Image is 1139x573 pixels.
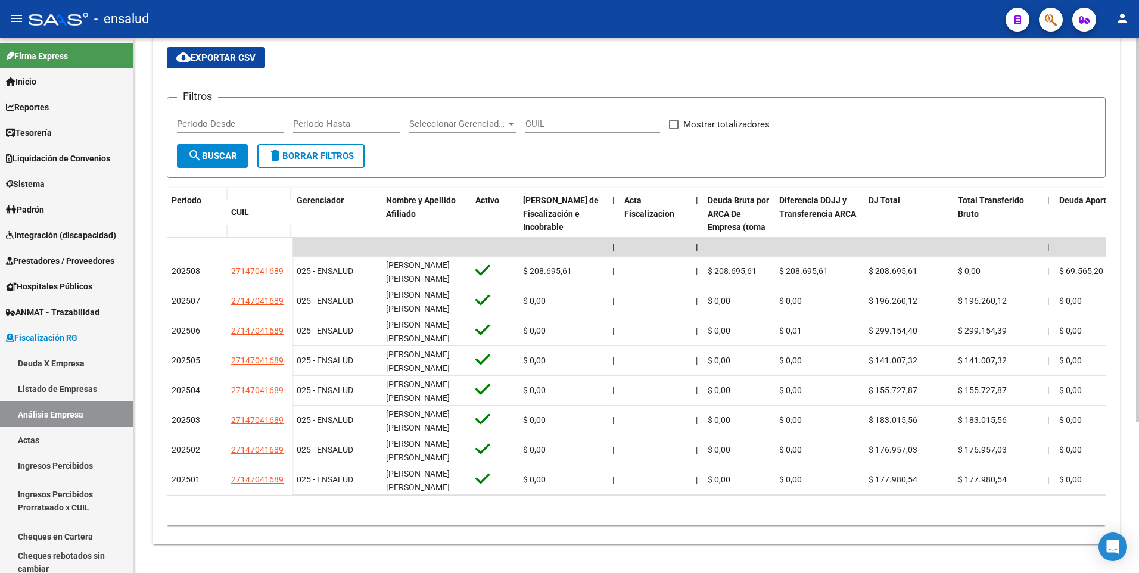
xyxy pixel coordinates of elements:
span: Firma Express [6,49,68,63]
span: $ 0,00 [1059,356,1082,365]
span: Total Transferido Bruto [958,195,1024,219]
span: | [612,266,614,276]
datatable-header-cell: Gerenciador [292,188,381,267]
span: $ 0,00 [708,445,730,454]
span: $ 155.727,87 [958,385,1007,395]
span: $ 0,00 [1059,475,1082,484]
span: $ 0,00 [779,385,802,395]
mat-icon: person [1115,11,1129,26]
span: $ 0,00 [708,326,730,335]
span: 025 - ENSALUD [297,356,353,365]
span: $ 69.565,20 [1059,266,1103,276]
span: $ 177.980,54 [869,475,917,484]
span: Fiscalización RG [6,331,77,344]
datatable-header-cell: Diferencia DDJJ y Transferencia ARCA [774,188,864,267]
div: Open Intercom Messenger [1098,532,1127,561]
span: $ 141.007,32 [958,356,1007,365]
datatable-header-cell: | [1042,188,1054,267]
span: Borrar Filtros [268,151,354,161]
span: $ 183.015,56 [958,415,1007,425]
span: Liquidación de Convenios [6,152,110,165]
span: $ 0,00 [958,266,981,276]
span: $ 196.260,12 [869,296,917,306]
span: 025 - ENSALUD [297,475,353,484]
span: $ 177.980,54 [958,475,1007,484]
span: [PERSON_NAME] [PERSON_NAME] [386,320,450,343]
span: $ 155.727,87 [869,385,917,395]
span: 202507 [172,296,200,306]
span: | [696,242,698,251]
span: $ 0,00 [708,356,730,365]
span: [PERSON_NAME] [PERSON_NAME] [386,439,450,462]
span: 202505 [172,356,200,365]
button: Exportar CSV [167,47,265,68]
span: [PERSON_NAME] de Fiscalización e Incobrable [523,195,599,232]
span: $ 0,00 [523,475,546,484]
span: 27147041689 [231,475,284,484]
datatable-header-cell: Acta Fiscalizacion [620,188,691,267]
span: [PERSON_NAME] [PERSON_NAME] [386,260,450,284]
span: $ 0,00 [779,415,802,425]
span: $ 299.154,40 [869,326,917,335]
span: $ 0,00 [523,415,546,425]
datatable-header-cell: DJ Total [864,188,953,267]
span: Inicio [6,75,36,88]
span: $ 0,00 [708,385,730,395]
span: | [1047,296,1049,306]
span: $ 0,00 [523,445,546,454]
span: $ 299.154,39 [958,326,1007,335]
span: | [696,195,698,205]
span: Mostrar totalizadores [683,117,770,132]
span: Tesorería [6,126,52,139]
datatable-header-cell: | [608,188,620,267]
datatable-header-cell: Nombre y Apellido Afiliado [381,188,471,267]
span: 202506 [172,326,200,335]
span: | [696,385,698,395]
datatable-header-cell: Activo [471,188,518,267]
span: Diferencia DDJJ y Transferencia ARCA [779,195,856,219]
span: [PERSON_NAME] [PERSON_NAME] [386,379,450,403]
span: | [1047,266,1049,276]
span: | [1047,326,1049,335]
span: $ 0,00 [708,475,730,484]
span: | [1047,475,1049,484]
span: 202508 [172,266,200,276]
span: | [612,445,614,454]
span: Gerenciador [297,195,344,205]
span: $ 0,00 [708,415,730,425]
span: | [696,326,698,335]
mat-icon: cloud_download [176,50,191,64]
span: 025 - ENSALUD [297,415,353,425]
span: $ 0,00 [779,356,802,365]
span: $ 0,00 [779,475,802,484]
datatable-header-cell: Deuda Bruta por ARCA De Empresa (toma en cuenta todos los afiliados) [703,188,774,267]
span: | [1047,385,1049,395]
span: | [696,356,698,365]
span: 27147041689 [231,296,284,306]
span: 025 - ENSALUD [297,445,353,454]
span: $ 0,00 [523,326,546,335]
h3: Filtros [177,88,218,105]
span: Integración (discapacidad) [6,229,116,242]
span: | [612,356,614,365]
span: | [612,326,614,335]
span: | [1047,445,1049,454]
span: 27147041689 [231,445,284,454]
span: $ 0,00 [1059,296,1082,306]
span: Hospitales Públicos [6,280,92,293]
span: [PERSON_NAME] [PERSON_NAME] [386,290,450,313]
span: CUIL [231,207,249,217]
span: Deuda Aporte [1059,195,1111,205]
span: | [696,475,698,484]
datatable-header-cell: Total Transferido Bruto [953,188,1042,267]
span: Reportes [6,101,49,114]
span: Deuda Bruta por ARCA De Empresa (toma en cuenta todos los afiliados) [708,195,769,259]
span: $ 0,00 [523,296,546,306]
span: 202502 [172,445,200,454]
span: $ 183.015,56 [869,415,917,425]
span: | [696,266,698,276]
span: | [1047,242,1050,251]
span: $ 208.695,61 [708,266,757,276]
span: $ 0,00 [523,356,546,365]
button: Borrar Filtros [257,144,365,168]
